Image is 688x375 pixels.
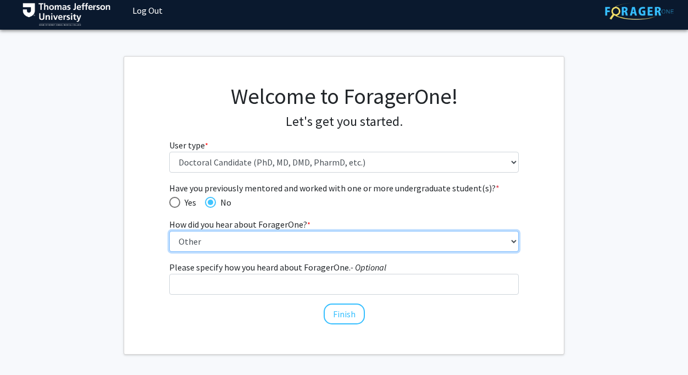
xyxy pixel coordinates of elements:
[169,114,519,130] h4: Let's get you started.
[605,3,674,20] img: ForagerOne Logo
[216,196,231,209] span: No
[8,326,47,367] iframe: Chat
[169,139,208,152] label: User type
[23,3,110,26] img: Thomas Jefferson University Logo
[169,83,519,109] h1: Welcome to ForagerOne!
[169,218,310,231] label: How did you hear about ForagerOne?
[324,304,365,324] button: Finish
[180,196,196,209] span: Yes
[351,262,386,273] i: - Optional
[169,195,519,209] mat-radio-group: Have you previously mentored and worked with one or more undergraduate student(s)?
[169,181,519,195] span: Have you previously mentored and worked with one or more undergraduate student(s)?
[169,262,351,273] span: Please specify how you heard about ForagerOne.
